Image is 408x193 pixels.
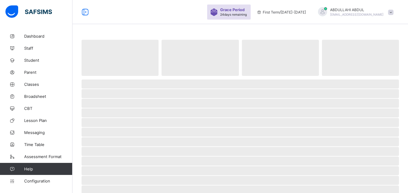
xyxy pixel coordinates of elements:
[24,130,72,135] span: Messaging
[82,137,399,146] span: ‌
[82,128,399,137] span: ‌
[242,40,319,76] span: ‌
[220,13,247,16] span: 24 days remaining
[24,34,72,39] span: Dashboard
[82,176,399,185] span: ‌
[257,10,306,14] span: session/term information
[220,8,245,12] span: Grace Period
[330,13,384,16] span: [EMAIL_ADDRESS][DOMAIN_NAME]
[82,40,159,76] span: ‌
[82,79,399,89] span: ‌
[82,147,399,156] span: ‌
[82,157,399,166] span: ‌
[24,82,72,87] span: Classes
[24,142,72,147] span: Time Table
[312,7,397,17] div: ABDULLAHIABDUL
[24,154,72,159] span: Assessment Format
[24,58,72,63] span: Student
[210,8,218,16] img: sticker-purple.71386a28dfed39d6af7621340158ba97.svg
[24,70,72,75] span: Parent
[322,40,399,76] span: ‌
[24,179,72,183] span: Configuration
[82,89,399,98] span: ‌
[24,106,72,111] span: CBT
[24,118,72,123] span: Lesson Plan
[5,5,52,18] img: safsims
[82,118,399,127] span: ‌
[82,99,399,108] span: ‌
[24,94,72,99] span: Broadsheet
[82,166,399,175] span: ‌
[24,167,72,171] span: Help
[330,8,384,12] span: ABDULLAHI ABDUL
[24,46,72,51] span: Staff
[82,108,399,117] span: ‌
[162,40,239,76] span: ‌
